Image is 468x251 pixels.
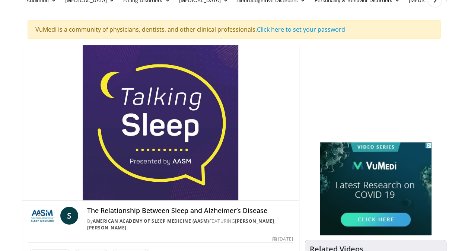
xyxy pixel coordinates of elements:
a: S [60,207,78,225]
a: [PERSON_NAME] [87,225,127,231]
a: American Academy of Sleep Medicine (AASM) [93,218,209,224]
div: VuMedi is a community of physicians, dentists, and other clinical professionals. [28,20,441,39]
iframe: Advertisement [320,142,432,235]
a: [PERSON_NAME] [235,218,274,224]
h4: The Relationship Between Sleep and Alzheimer’s Disease [87,207,293,215]
div: [DATE] [273,236,293,242]
a: Click here to set your password [257,25,345,34]
img: American Academy of Sleep Medicine (AASM) [28,207,58,225]
div: By FEATURING , [87,218,293,231]
iframe: Advertisement [320,45,432,138]
video-js: Video Player [22,45,299,201]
